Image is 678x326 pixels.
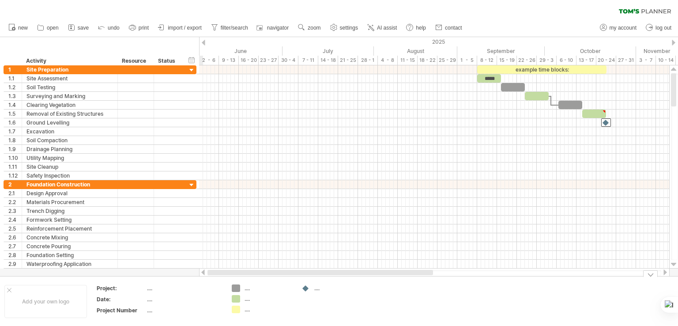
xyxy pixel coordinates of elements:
[8,74,22,83] div: 1.1
[8,136,22,144] div: 1.8
[576,56,596,65] div: 13 - 17
[557,56,576,65] div: 6 - 10
[328,22,361,34] a: settings
[8,154,22,162] div: 1.10
[4,285,87,318] div: Add your own logo
[433,22,465,34] a: contact
[158,57,177,65] div: Status
[199,46,282,56] div: June 2025
[245,295,293,303] div: ....
[358,56,378,65] div: 28 - 1
[643,270,658,277] div: hide legend
[445,25,462,31] span: contact
[26,242,113,250] div: Concrete Pouring
[8,110,22,118] div: 1.5
[338,56,358,65] div: 21 - 25
[298,56,318,65] div: 7 - 11
[127,22,151,34] a: print
[8,83,22,91] div: 1.2
[26,57,113,65] div: Activity
[147,307,221,314] div: ....
[279,56,298,65] div: 30 - 4
[8,224,22,233] div: 2.5
[259,56,279,65] div: 23 - 27
[147,284,221,292] div: ....
[308,25,320,31] span: zoom
[221,25,248,31] span: filter/search
[8,92,22,100] div: 1.3
[26,207,113,215] div: Trench Digging
[404,22,429,34] a: help
[8,207,22,215] div: 2.3
[282,46,374,56] div: July 2025
[239,56,259,65] div: 16 - 20
[156,22,204,34] a: import / export
[537,56,557,65] div: 29 - 3
[596,56,616,65] div: 20 - 24
[26,136,113,144] div: Soil Compaction
[8,180,22,189] div: 2
[477,56,497,65] div: 8 - 12
[26,224,113,233] div: Reinforcement Placement
[26,180,113,189] div: Foundation Construction
[457,46,545,56] div: September 2025
[416,25,426,31] span: help
[616,56,636,65] div: 27 - 31
[655,25,671,31] span: log out
[378,56,398,65] div: 4 - 8
[255,22,291,34] a: navigator
[365,22,399,34] a: AI assist
[108,25,120,31] span: undo
[199,56,219,65] div: 2 - 6
[26,65,113,74] div: Site Preparation
[8,118,22,127] div: 1.6
[457,56,477,65] div: 1 - 5
[245,306,293,313] div: ....
[97,284,145,292] div: Project:
[26,110,113,118] div: Removal of Existing Structures
[245,284,293,292] div: ....
[168,25,202,31] span: import / export
[122,57,149,65] div: Resource
[26,154,113,162] div: Utility Mapping
[8,163,22,171] div: 1.11
[139,25,149,31] span: print
[26,171,113,180] div: Safety Inspection
[26,101,113,109] div: Clearing Vegetation
[377,25,397,31] span: AI assist
[26,251,113,259] div: Foundation Setting
[340,25,358,31] span: settings
[26,163,113,171] div: Site Cleanup
[8,260,22,268] div: 2.9
[26,127,113,136] div: Excavation
[8,101,22,109] div: 1.4
[296,22,323,34] a: zoom
[267,25,289,31] span: navigator
[610,25,637,31] span: my account
[26,260,113,268] div: Waterproofing Application
[26,92,113,100] div: Surveying and Marking
[219,56,239,65] div: 9 - 13
[18,25,28,31] span: new
[644,22,674,34] a: log out
[8,233,22,242] div: 2.6
[598,22,639,34] a: my account
[26,233,113,242] div: Concrete Mixing
[8,189,22,197] div: 2.1
[314,284,362,292] div: ....
[8,251,22,259] div: 2.8
[66,22,91,34] a: save
[147,296,221,303] div: ....
[8,171,22,180] div: 1.12
[26,83,113,91] div: Soil Testing
[96,22,122,34] a: undo
[26,74,113,83] div: Site Assessment
[8,127,22,136] div: 1.7
[8,216,22,224] div: 2.4
[47,25,59,31] span: open
[97,307,145,314] div: Project Number
[8,145,22,153] div: 1.9
[8,65,22,74] div: 1
[477,65,606,74] div: example time blocks:
[636,56,656,65] div: 3 - 7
